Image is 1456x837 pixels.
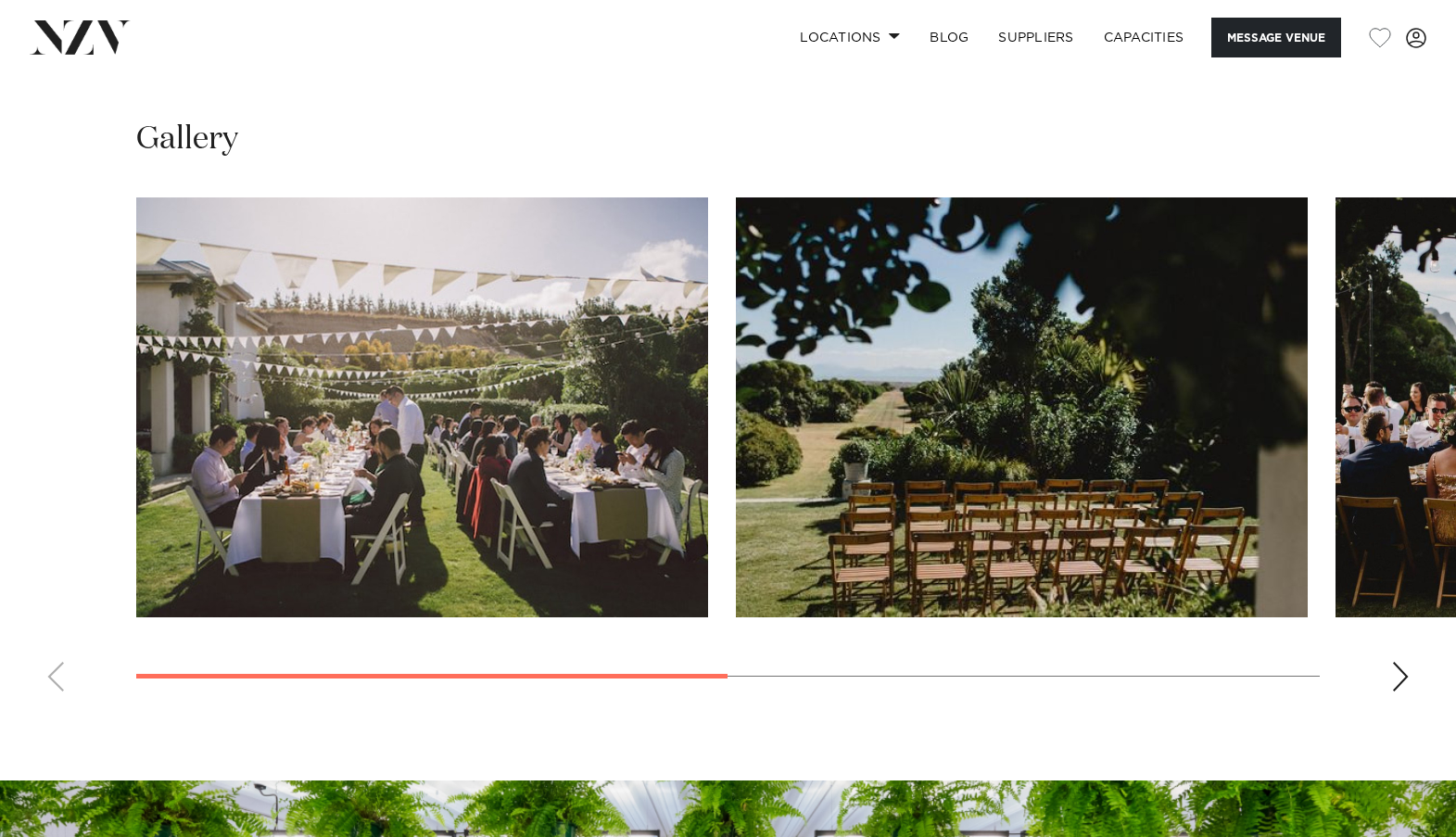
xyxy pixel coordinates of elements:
a: BLOG [915,18,983,57]
img: nzv-logo.png [30,20,131,54]
a: Locations [785,18,915,57]
button: Message Venue [1211,18,1341,57]
swiper-slide: 1 / 4 [136,197,708,617]
a: Capacities [1089,18,1199,57]
a: SUPPLIERS [983,18,1088,57]
h2: Gallery [136,119,238,160]
swiper-slide: 2 / 4 [736,197,1308,617]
